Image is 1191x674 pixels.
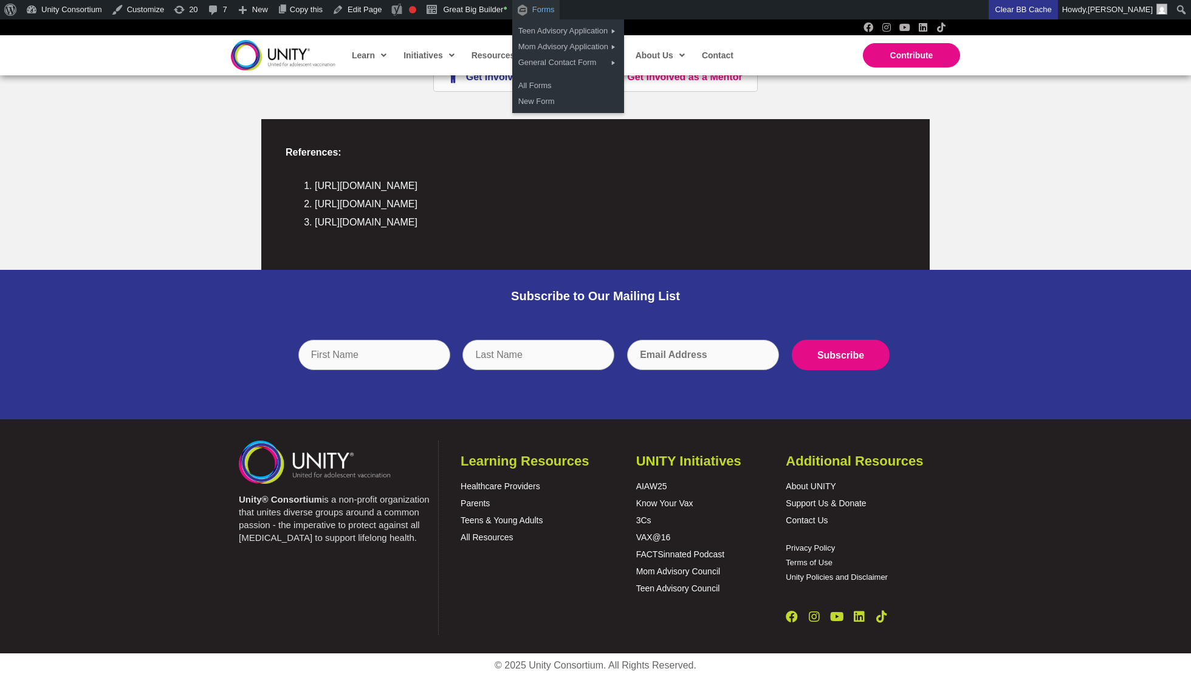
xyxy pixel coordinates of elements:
[786,611,798,623] a: Facebook
[876,611,888,623] a: TikTok
[627,340,779,370] input: Email Address
[512,55,624,70] a: General Contact Form
[512,94,624,109] a: New Form
[786,573,888,582] a: Unity Policies and Disclaimer
[461,532,513,542] a: All Resources
[636,453,741,469] span: UNITY Initiatives
[786,453,923,469] span: Additional Resources
[636,498,693,508] a: Know Your Vax
[890,50,933,60] span: Contribute
[636,46,685,64] span: About Us
[512,39,624,55] a: Mom Advisory Application
[315,181,417,191] a: [URL][DOMAIN_NAME]
[239,494,322,504] strong: Unity® Consortium
[315,217,417,227] a: [URL][DOMAIN_NAME]
[1088,5,1153,14] span: [PERSON_NAME]
[936,22,946,32] a: TikTok
[466,72,568,83] span: Get Involved as a TCL
[315,199,417,209] a: [URL][DOMAIN_NAME]
[900,22,910,32] a: YouTube
[792,340,890,370] input: Subscribe
[461,498,490,508] a: Parents
[882,22,891,32] a: Instagram
[636,481,667,491] a: AIAW25
[352,46,386,64] span: Learn
[786,515,828,525] a: Contact Us
[918,22,928,32] a: LinkedIn
[472,50,549,60] span: Resources & Blogs
[831,611,843,623] a: YouTube
[465,41,554,69] a: Resources & Blogs
[630,41,690,69] a: About Us
[239,493,432,544] p: is a non-profit organization that unites diverse groups around a common passion - the imperative ...
[403,46,455,64] span: Initiatives
[636,532,671,542] a: VAX@16
[461,515,543,525] a: Teens & Young Adults
[239,441,391,484] img: unity-logo
[853,611,865,623] a: LinkedIn
[433,63,583,92] a: Get Involved as a TCL
[462,340,614,370] input: Last Name
[512,23,624,39] a: Teen Advisory Application
[786,498,866,508] a: Support Us & Donate
[461,481,540,491] a: Healthcare Providers
[863,22,873,32] a: Facebook
[786,558,832,567] a: Terms of Use
[286,147,342,157] strong: References:
[627,72,742,83] span: Get Involved as a Mentor
[636,566,721,576] a: Mom Advisory Council
[231,40,335,70] img: unity-logo-dark
[409,6,416,13] div: Focus keyphrase not set
[589,63,758,92] a: Get Involved as a Mentor
[636,515,651,525] a: 3Cs
[808,611,820,623] a: Instagram
[636,549,725,559] a: FACTSinnated Podcast
[461,453,589,469] span: Learning Resources
[511,289,680,303] span: Subscribe to Our Mailing List
[503,2,507,15] span: •
[702,50,733,60] span: Contact
[786,543,835,552] a: Privacy Policy
[636,583,720,593] a: Teen Advisory Council
[696,41,738,69] a: Contact
[298,340,450,370] input: First Name
[512,78,624,94] a: All Forms
[786,481,836,491] a: About UNITY
[863,43,960,67] a: Contribute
